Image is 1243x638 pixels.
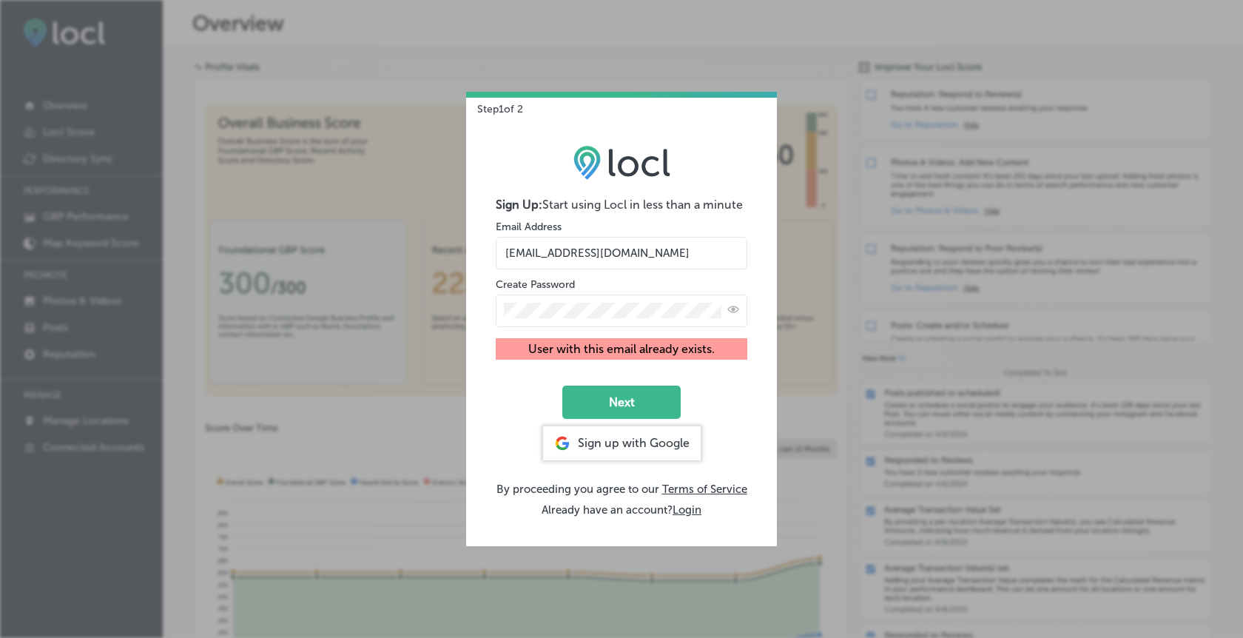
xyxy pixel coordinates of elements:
[562,386,681,419] button: Next
[496,503,747,517] p: Already have an account?
[496,338,747,360] div: User with this email already exists.
[543,426,701,460] div: Sign up with Google
[662,483,747,496] a: Terms of Service
[496,483,747,496] p: By proceeding you agree to our
[573,145,670,179] img: LOCL logo
[496,221,562,233] label: Email Address
[496,278,575,291] label: Create Password
[496,198,542,212] strong: Sign Up:
[673,503,701,517] button: Login
[727,303,739,318] span: Toggle password visibility
[542,198,743,212] span: Start using Locl in less than a minute
[466,92,523,115] p: Step 1 of 2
